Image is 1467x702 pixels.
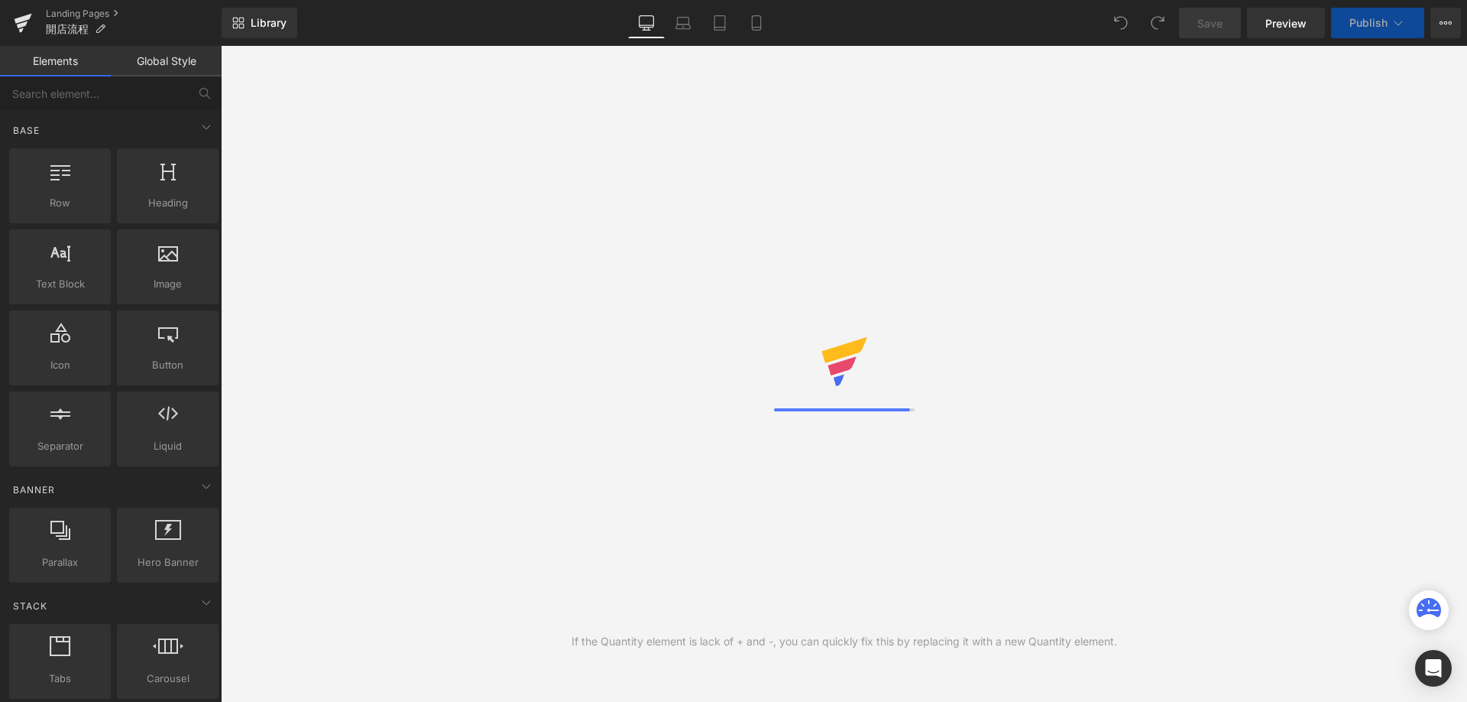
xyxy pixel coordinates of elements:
span: Hero Banner [121,554,214,570]
span: Publish [1349,17,1388,29]
a: Preview [1247,8,1325,38]
span: Icon [14,357,106,373]
span: Parallax [14,554,106,570]
span: Button [121,357,214,373]
a: Mobile [738,8,775,38]
span: Separator [14,438,106,454]
a: Laptop [665,8,701,38]
span: Library [251,16,287,30]
div: Open Intercom Messenger [1415,650,1452,687]
span: Text Block [14,276,106,292]
a: New Library [222,8,297,38]
a: Tablet [701,8,738,38]
span: Liquid [121,438,214,454]
a: Desktop [628,8,665,38]
span: Tabs [14,671,106,687]
a: Global Style [111,46,222,76]
span: 開店流程 [46,23,89,35]
a: Landing Pages [46,8,222,20]
button: Publish [1331,8,1424,38]
span: Banner [11,483,57,497]
span: Heading [121,195,214,211]
span: Row [14,195,106,211]
div: If the Quantity element is lack of + and -, you can quickly fix this by replacing it with a new Q... [572,633,1117,650]
span: Image [121,276,214,292]
button: More [1430,8,1461,38]
span: Save [1197,15,1222,31]
button: Redo [1142,8,1173,38]
button: Undo [1106,8,1136,38]
span: Preview [1265,15,1307,31]
span: Stack [11,599,49,613]
span: Carousel [121,671,214,687]
span: Base [11,123,41,138]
